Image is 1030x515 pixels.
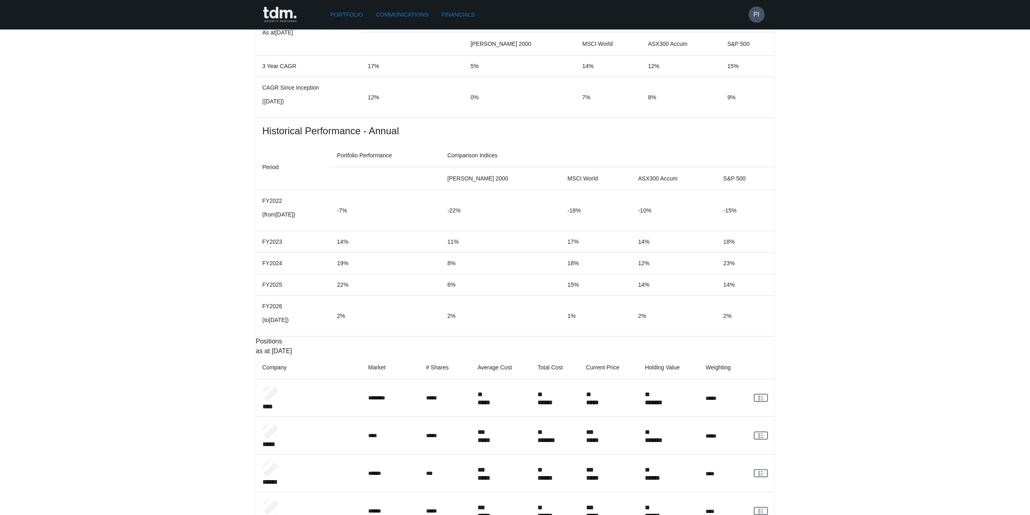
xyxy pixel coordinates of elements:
button: PI [749,6,765,23]
td: 14% [331,231,441,253]
th: Comparison Indices [441,144,774,167]
td: FY2023 [256,231,331,253]
th: Holding Value [638,356,699,379]
p: Positions [256,337,774,346]
td: 5% [464,56,576,77]
p: As at [DATE] [262,28,355,37]
td: 2% [631,296,717,337]
g: rgba(16, 24, 40, 0.6 [759,471,763,476]
th: S&P 500 [717,167,774,190]
td: -7% [331,190,441,231]
td: 7% [576,77,642,118]
a: View Client Communications [754,469,768,477]
th: ASX300 Accum [642,32,721,56]
td: 17% [361,56,464,77]
td: FY2022 [256,190,331,231]
a: Portfolio [327,7,367,22]
td: 0% [464,77,576,118]
th: MSCI World [561,167,631,190]
th: Total Cost [531,356,580,379]
th: Market [362,356,420,379]
th: [PERSON_NAME] 2000 [441,167,561,190]
td: 2% [441,296,561,337]
td: 18% [561,253,631,274]
td: 9% [721,77,774,118]
td: -15% [717,190,774,231]
th: Company [256,356,362,379]
td: 2% [717,296,774,337]
td: 11% [441,231,561,253]
p: as at [DATE] [256,346,774,356]
th: Portfolio Performance [331,144,441,167]
td: 15% [721,56,774,77]
td: -18% [561,190,631,231]
th: [PERSON_NAME] 2000 [464,32,576,56]
td: -10% [631,190,717,231]
a: View Client Communications [754,507,768,515]
td: 8% [642,77,721,118]
td: -22% [441,190,561,231]
td: 18% [717,231,774,253]
g: rgba(16, 24, 40, 0.6 [759,509,763,513]
td: 3 Year CAGR [256,56,362,77]
td: 6% [441,274,561,296]
a: Financials [438,7,478,22]
td: 14% [576,56,642,77]
td: FY2025 [256,274,331,296]
td: 12% [361,77,464,118]
td: FY2024 [256,253,331,274]
p: ( [DATE] ) [262,97,355,105]
th: Average Cost [471,356,531,379]
a: Communications [373,7,432,22]
th: Weighting [699,356,747,379]
td: 14% [717,274,774,296]
g: rgba(16, 24, 40, 0.6 [759,396,763,400]
a: View Client Communications [754,431,768,440]
th: S&P 500 [721,32,774,56]
td: 22% [331,274,441,296]
td: 15% [561,274,631,296]
th: ASX300 Accum [631,167,717,190]
td: FY2026 [256,296,331,337]
td: 17% [561,231,631,253]
span: Historical Performance - Annual [262,124,768,137]
h6: PI [753,10,759,19]
th: # Shares [420,356,471,379]
p: (to [DATE] ) [262,316,324,324]
td: 12% [631,253,717,274]
td: 23% [717,253,774,274]
a: View Client Communications [754,394,768,402]
th: MSCI World [576,32,642,56]
td: 2% [331,296,441,337]
td: 1% [561,296,631,337]
th: Current Price [580,356,638,379]
p: (from [DATE] ) [262,210,324,219]
td: 12% [642,56,721,77]
td: CAGR Since Inception [256,77,362,118]
td: 8% [441,253,561,274]
td: 14% [631,231,717,253]
td: 19% [331,253,441,274]
td: 14% [631,274,717,296]
th: Period [256,144,331,190]
g: rgba(16, 24, 40, 0.6 [759,433,763,438]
